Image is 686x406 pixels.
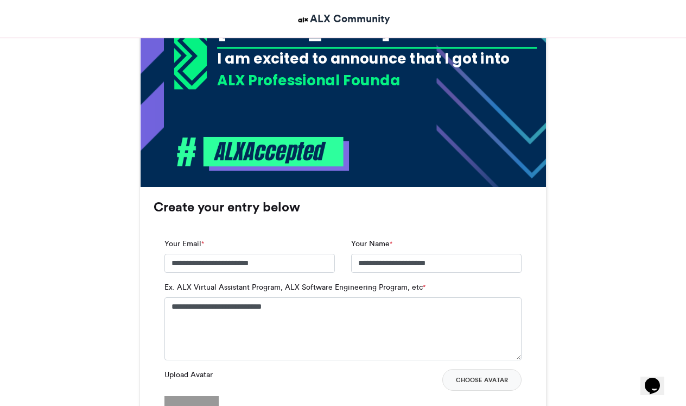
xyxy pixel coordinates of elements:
a: ALX Community [296,11,390,27]
iframe: chat widget [640,363,675,395]
label: Your Email [164,238,204,249]
label: Your Name [351,238,392,249]
label: Upload Avatar [164,369,213,380]
button: Choose Avatar [442,369,522,391]
img: ALX Community [296,13,310,27]
img: 1718367053.733-03abb1a83a9aadad37b12c69bdb0dc1c60dcbf83.png [174,22,207,90]
div: I am excited to announce that I got into the [217,48,537,88]
label: Ex. ALX Virtual Assistant Program, ALX Software Engineering Program, etc [164,282,425,293]
div: ALX Professional Founda [217,70,537,90]
h3: Create your entry below [154,201,532,214]
div: [PERSON_NAME] [PERSON_NAME] [217,16,537,73]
